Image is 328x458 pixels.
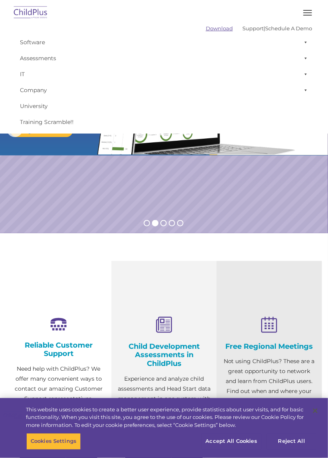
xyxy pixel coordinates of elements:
button: Reject All [267,433,316,450]
h4: Free Regional Meetings [223,342,316,351]
font: | [206,25,312,31]
p: Need help with ChildPlus? We offer many convenient ways to contact our amazing Customer Support r... [12,364,105,434]
div: This website uses cookies to create a better user experience, provide statistics about user visit... [26,406,305,430]
img: ChildPlus by Procare Solutions [12,4,49,22]
button: Accept All Cookies [201,433,262,450]
button: Cookies Settings [26,433,81,450]
a: Download [206,25,233,31]
p: Not using ChildPlus? These are a great opportunity to network and learn from ChildPlus users. Fin... [223,357,316,407]
a: Training Scramble!! [16,114,312,130]
button: Close [307,402,324,420]
h4: Child Development Assessments in ChildPlus [117,342,211,368]
a: IT [16,66,312,82]
a: Company [16,82,312,98]
a: Software [16,34,312,50]
h4: Reliable Customer Support [12,341,105,358]
a: Support [242,25,264,31]
a: University [16,98,312,114]
p: Experience and analyze child assessments and Head Start data management in one system with zero c... [117,374,211,434]
a: Schedule A Demo [265,25,312,31]
a: Assessments [16,50,312,66]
